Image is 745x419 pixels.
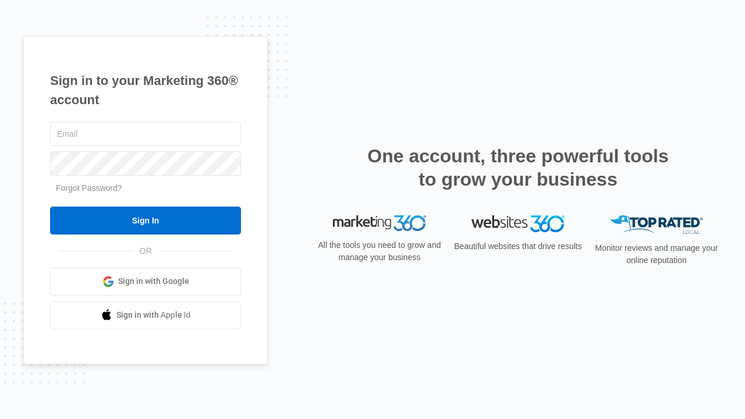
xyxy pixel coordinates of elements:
[50,301,241,329] a: Sign in with Apple Id
[118,275,189,287] span: Sign in with Google
[453,240,583,253] p: Beautiful websites that drive results
[364,144,672,191] h2: One account, three powerful tools to grow your business
[132,245,160,257] span: OR
[591,242,722,267] p: Monitor reviews and manage your online reputation
[610,215,703,235] img: Top Rated Local
[50,268,241,296] a: Sign in with Google
[314,239,445,264] p: All the tools you need to grow and manage your business
[333,215,426,232] img: Marketing 360
[56,183,122,193] a: Forgot Password?
[471,215,565,232] img: Websites 360
[50,207,241,235] input: Sign In
[50,71,241,109] h1: Sign in to your Marketing 360® account
[116,309,191,321] span: Sign in with Apple Id
[50,122,241,146] input: Email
